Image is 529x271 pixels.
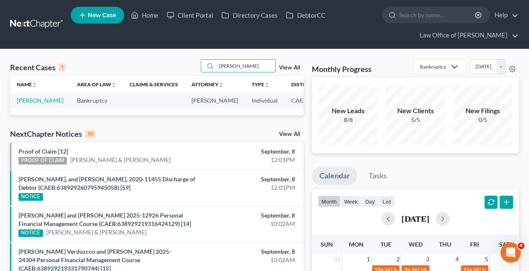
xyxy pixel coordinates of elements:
span: Sun [321,241,333,248]
i: unfold_more [32,82,37,88]
div: 12:01PM [208,183,295,192]
a: [PERSON_NAME] & [PERSON_NAME] [46,228,146,236]
span: Thu [439,241,451,248]
div: September, 8 [208,175,295,183]
div: 10:02AM [208,256,295,264]
a: [PERSON_NAME] [17,97,64,104]
span: New Case [88,12,116,19]
div: September, 8 [208,147,295,156]
a: Client Portal [162,8,217,23]
i: unfold_more [218,82,223,88]
a: Home [127,8,162,23]
div: September, 8 [208,247,295,256]
span: 4 [518,242,524,249]
a: Area of Lawunfold_more [77,81,116,88]
iframe: Intercom live chat [500,242,521,263]
div: 0/5 [453,116,512,124]
a: View All [279,131,300,137]
div: NextChapter Notices [10,129,95,139]
a: Proof of Claim [12] [19,148,68,155]
a: Directory Cases [217,8,282,23]
div: NOTICE [19,229,43,237]
div: New Filings [453,106,512,116]
a: DebtorCC [282,8,329,23]
span: Mon [349,241,364,248]
a: View All [279,65,300,71]
a: Calendar [312,167,357,185]
a: Law Office of [PERSON_NAME] [415,28,518,43]
div: 12:01PM [208,156,295,164]
span: 2 [395,254,400,264]
span: Tue [380,241,391,248]
a: [PERSON_NAME], and [PERSON_NAME], 2020-11455 Discharge of Debtor (CAEB:638929260795945058) [59] [19,175,195,191]
div: 10:02AM [208,220,295,228]
div: 10 [85,130,95,138]
a: [PERSON_NAME] & [PERSON_NAME] [70,156,170,164]
span: 5 [484,254,489,264]
span: 31 [333,254,341,264]
span: 1 [366,254,371,264]
button: day [362,196,379,207]
div: 1 [59,64,65,71]
td: CAEB [284,93,326,108]
a: Nameunfold_more [17,81,37,88]
a: Help [490,8,518,23]
div: PROOF OF CLAIM [19,157,67,165]
span: Fri [470,241,479,248]
div: New Clients [386,106,445,116]
h3: Monthly Progress [312,64,372,74]
span: 3 [425,254,430,264]
input: Search by name... [216,60,275,72]
span: Sat [499,241,509,248]
button: month [318,196,340,207]
div: Recent Cases [10,62,65,72]
a: [PERSON_NAME] and [PERSON_NAME] 2025-12926 Personal Financial Management Course (CAEB:63892921931... [19,212,191,227]
a: Districtunfold_more [291,81,319,88]
span: 4 [455,254,460,264]
i: unfold_more [264,82,269,88]
div: 5/5 [386,116,445,124]
a: Attorneyunfold_more [191,81,223,88]
td: [PERSON_NAME] [185,93,245,108]
button: week [340,196,362,207]
h2: [DATE] [401,214,429,223]
div: September, 8 [208,211,295,220]
span: Wed [408,241,422,248]
button: list [379,196,395,207]
div: New Leads [319,106,377,116]
div: NOTICE [19,193,43,201]
input: Search by name... [399,7,476,23]
td: Bankruptcy [70,93,123,108]
a: Typeunfold_more [252,81,269,88]
i: unfold_more [111,82,116,88]
div: Bankruptcy [420,63,446,70]
td: Individual [245,93,284,108]
th: Claims & Services [123,76,185,93]
a: Tasks [361,167,394,185]
div: 8/8 [319,116,377,124]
